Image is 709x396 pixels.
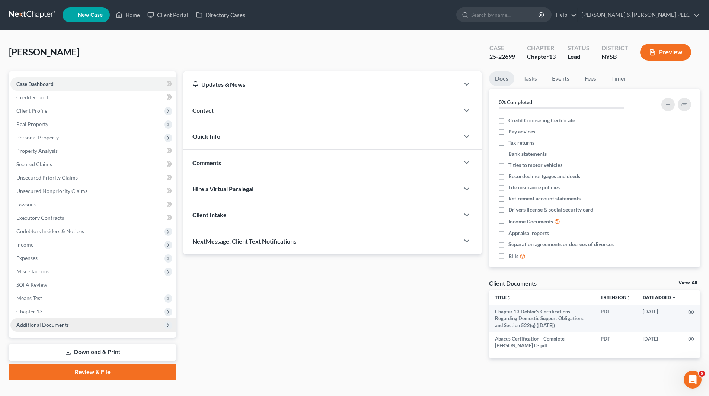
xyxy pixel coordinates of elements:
span: Income Documents [508,218,553,225]
span: New Case [78,12,103,18]
span: Means Test [16,295,42,301]
span: Executory Contracts [16,215,64,221]
div: Client Documents [489,279,537,287]
i: expand_more [672,296,676,300]
span: Comments [192,159,221,166]
a: Executory Contracts [10,211,176,225]
a: Help [552,8,577,22]
a: Titleunfold_more [495,294,511,300]
span: Case Dashboard [16,81,54,87]
a: Client Portal [144,8,192,22]
span: Life insurance policies [508,184,560,191]
span: Expenses [16,255,38,261]
span: Credit Counseling Certificate [508,117,575,124]
span: Income [16,241,33,248]
a: Secured Claims [10,158,176,171]
div: Status [568,44,590,52]
a: Directory Cases [192,8,249,22]
a: Date Added expand_more [643,294,676,300]
span: Personal Property [16,134,59,141]
a: Download & Print [9,344,176,361]
td: PDF [595,305,637,332]
td: PDF [595,332,637,352]
span: Miscellaneous [16,268,49,274]
span: Client Profile [16,107,47,114]
span: Credit Report [16,94,48,100]
a: Unsecured Nonpriority Claims [10,184,176,198]
i: unfold_more [507,296,511,300]
div: Case [489,44,515,52]
span: Pay advices [508,128,535,135]
div: Lead [568,52,590,61]
span: SOFA Review [16,281,47,288]
a: Tasks [517,71,543,86]
a: Review & File [9,364,176,380]
span: Chapter 13 [16,308,42,315]
a: Events [546,71,575,86]
div: District [601,44,628,52]
span: [PERSON_NAME] [9,46,79,57]
span: 5 [699,371,705,377]
span: Lawsuits [16,201,36,207]
td: [DATE] [637,332,682,352]
span: Drivers license & social security card [508,206,593,213]
a: Unsecured Priority Claims [10,171,176,184]
span: Bills [508,252,518,260]
a: Home [112,8,144,22]
span: Quick Info [192,133,220,140]
div: Chapter [527,44,556,52]
span: Real Property [16,121,48,127]
span: Retirement account statements [508,195,581,202]
a: Case Dashboard [10,77,176,91]
a: Fees [578,71,602,86]
div: Chapter [527,52,556,61]
td: [DATE] [637,305,682,332]
span: Appraisal reports [508,229,549,237]
span: Separation agreements or decrees of divorces [508,241,614,248]
span: Client Intake [192,211,227,218]
span: 13 [549,53,556,60]
span: Bank statements [508,150,547,158]
a: Lawsuits [10,198,176,211]
span: NextMessage: Client Text Notifications [192,238,296,245]
span: Additional Documents [16,322,69,328]
a: View All [678,280,697,286]
span: Codebtors Insiders & Notices [16,228,84,234]
a: Extensionunfold_more [601,294,631,300]
strong: 0% Completed [499,99,532,105]
span: Unsecured Priority Claims [16,174,78,181]
span: Property Analysis [16,148,58,154]
span: Recorded mortgages and deeds [508,173,580,180]
iframe: Intercom live chat [684,371,702,389]
button: Preview [640,44,691,61]
span: Unsecured Nonpriority Claims [16,188,87,194]
td: Abacus Certification - Complete - [PERSON_NAME] D-.pdf [489,332,595,352]
div: Updates & News [192,80,450,88]
div: NYSB [601,52,628,61]
span: Secured Claims [16,161,52,167]
a: Docs [489,71,514,86]
a: Property Analysis [10,144,176,158]
input: Search by name... [471,8,539,22]
span: Tax returns [508,139,534,147]
i: unfold_more [626,296,631,300]
span: Hire a Virtual Paralegal [192,185,253,192]
a: SOFA Review [10,278,176,292]
div: 25-22699 [489,52,515,61]
span: Contact [192,107,214,114]
a: Credit Report [10,91,176,104]
span: Titles to motor vehicles [508,161,562,169]
td: Chapter 13 Debtor's Certifications Regarding Domestic Support Obligations and Section 522(q) ([DA... [489,305,595,332]
a: Timer [605,71,632,86]
a: [PERSON_NAME] & [PERSON_NAME] PLLC [578,8,700,22]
